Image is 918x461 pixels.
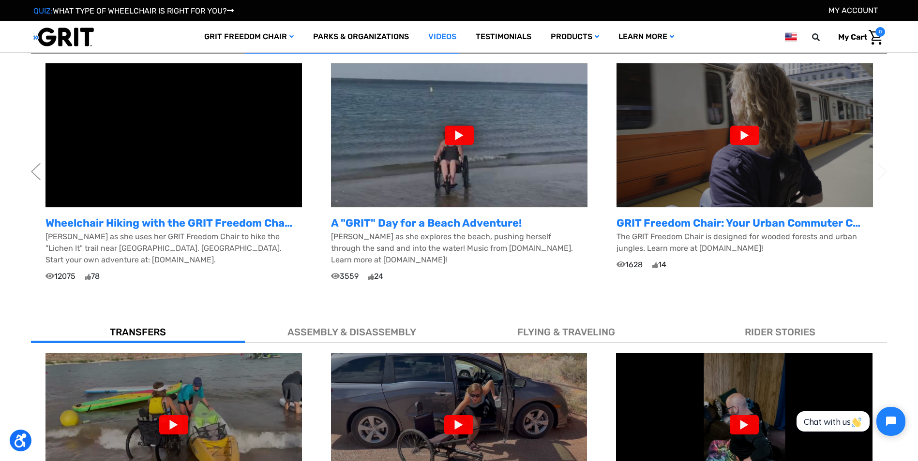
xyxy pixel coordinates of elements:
span: 0 [875,27,885,37]
img: maxresdefault.jpg [617,63,873,207]
span: ASSEMBLY & DISASSEMBLY [287,326,416,338]
span: QUIZ: [33,6,53,15]
span: TRANSFERS [110,326,166,338]
img: GRIT All-Terrain Wheelchair and Mobility Equipment [33,27,94,47]
button: Previous [31,157,41,186]
span: FLYING & TRAVELING [517,326,615,338]
a: Videos [419,21,466,53]
span: 14 [652,259,666,271]
a: Testimonials [466,21,541,53]
span: 3559 [331,271,359,282]
span: 78 [85,271,100,282]
img: Cart [869,30,883,45]
a: Products [541,21,609,53]
span: 12075 [45,271,75,282]
a: Learn More [609,21,684,53]
p: [PERSON_NAME] as she explores the beach, pushing herself through the sand and into the water! Mus... [331,231,587,266]
p: GRIT Freedom Chair: Your Urban Commuter Chair [617,215,873,231]
input: Search [816,27,831,47]
span: 24 [368,271,383,282]
a: Parks & Organizations [303,21,419,53]
button: Next [877,157,887,186]
span: Phone Number [162,40,214,49]
p: The GRIT Freedom Chair is designed for wooded forests and urban jungles. Learn more at [DOMAIN_NA... [617,231,873,254]
a: GRIT Freedom Chair [195,21,303,53]
img: us.png [785,31,797,43]
p: Wheelchair Hiking with the GRIT Freedom Chair - "Lichen It" Trail [45,215,302,231]
p: A "GRIT" Day for a Beach Adventure! [331,215,587,231]
span: RIDER STORIES [745,326,815,338]
a: QUIZ:WHAT TYPE OF WHEELCHAIR IS RIGHT FOR YOU? [33,6,234,15]
span: My Cart [838,32,867,42]
a: Account [828,6,878,15]
img: hqdefault.jpg [331,63,587,207]
a: Cart with 0 items [831,27,885,47]
span: 1628 [617,259,643,271]
iframe: Tidio Chat [786,399,914,444]
p: [PERSON_NAME] as she uses her GRIT Freedom Chair to hike the "Lichen It" trail near [GEOGRAPHIC_D... [45,231,302,266]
